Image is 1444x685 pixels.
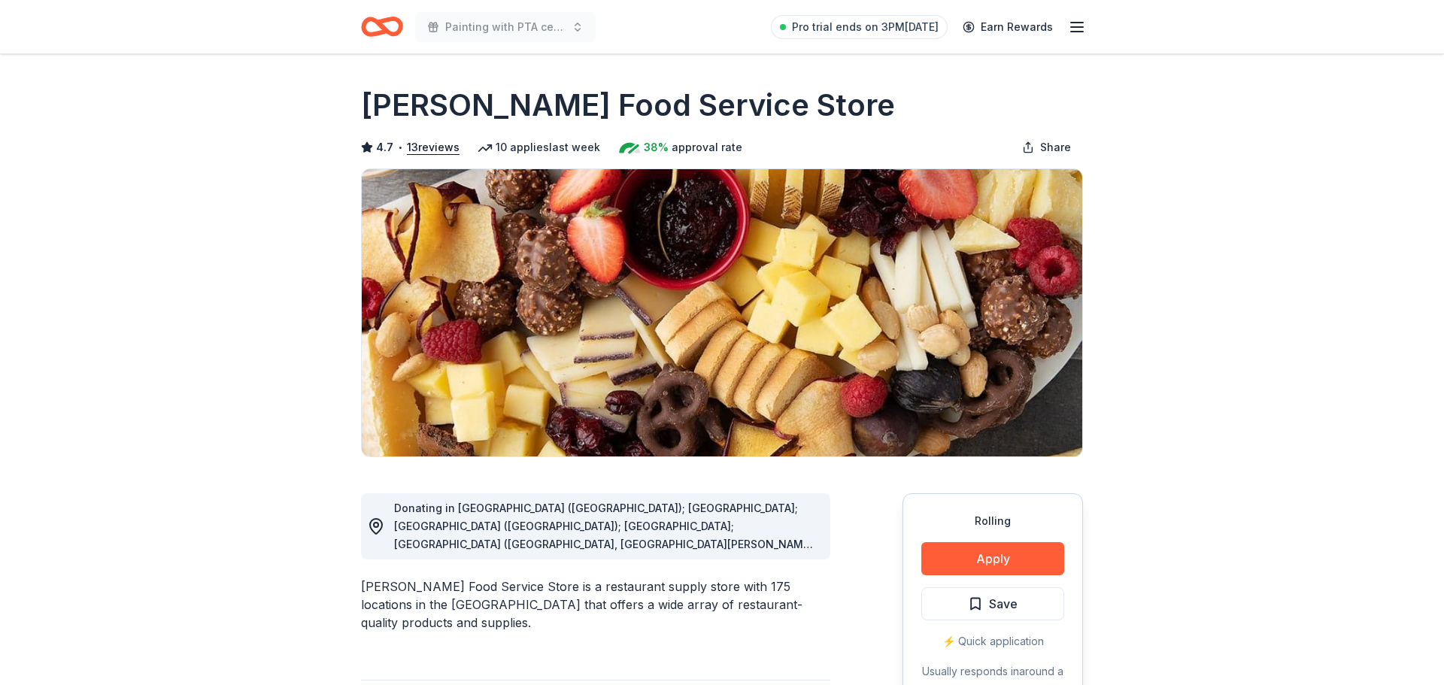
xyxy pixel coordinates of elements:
span: 4.7 [376,138,393,156]
span: • [398,141,403,153]
div: Rolling [921,512,1064,530]
a: Home [361,9,403,44]
span: 38% [644,138,669,156]
a: Pro trial ends on 3PM[DATE] [771,15,948,39]
span: Save [989,594,1018,614]
div: 10 applies last week [478,138,600,156]
button: Apply [921,542,1064,575]
button: 13reviews [407,138,460,156]
button: Share [1010,132,1083,162]
button: Save [921,587,1064,620]
span: Pro trial ends on 3PM[DATE] [792,18,939,36]
span: Painting with PTA celebrating Hispanic Heritage Month [445,18,566,36]
h1: [PERSON_NAME] Food Service Store [361,84,895,126]
a: Earn Rewards [954,14,1062,41]
span: Share [1040,138,1071,156]
span: approval rate [672,138,742,156]
div: ⚡️ Quick application [921,632,1064,650]
img: Image for Gordon Food Service Store [362,169,1082,456]
div: [PERSON_NAME] Food Service Store is a restaurant supply store with 175 locations in the [GEOGRAPH... [361,577,830,632]
button: Painting with PTA celebrating Hispanic Heritage Month [415,12,596,42]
